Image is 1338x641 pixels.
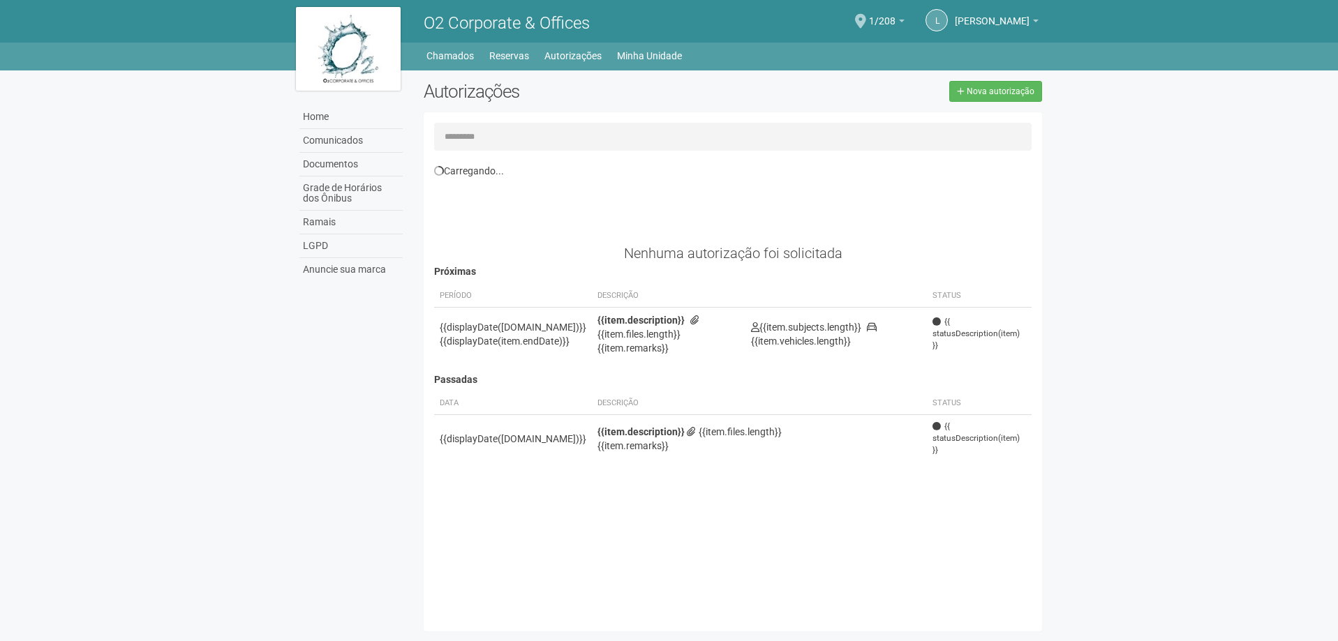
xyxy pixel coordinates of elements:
span: {{item.files.length}} [687,426,782,437]
span: {{ statusDescription(item) }} [932,421,1026,456]
img: logo.jpg [296,7,401,91]
span: {{item.subjects.length}} [751,322,861,333]
a: 1/208 [869,17,905,29]
a: Nova autorização [949,81,1042,102]
div: Carregando... [434,165,1032,177]
th: Descrição [592,392,928,415]
th: Status [927,392,1032,415]
a: Grade de Horários dos Ônibus [299,176,403,211]
th: Descrição [592,285,745,308]
a: Ramais [299,211,403,234]
div: Nenhuma autorização foi solicitada [434,247,1032,259]
span: O2 Corporate & Offices [424,13,590,33]
h2: Autorizações [424,81,722,102]
div: {{item.remarks}} [597,341,740,355]
span: Luciana [955,2,1029,27]
a: Minha Unidade [617,46,682,66]
a: L [926,9,948,31]
span: {{item.files.length}} [597,315,702,340]
th: Status [927,285,1032,308]
a: Comunicados [299,129,403,153]
span: {{ statusDescription(item) }} [932,316,1026,352]
div: {{displayDate(item.endDate)}} [440,334,586,348]
a: Anuncie sua marca [299,258,403,281]
a: LGPD [299,234,403,258]
a: Reservas [489,46,529,66]
strong: {{item.description}} [597,426,685,437]
a: Chamados [426,46,474,66]
a: Autorizações [544,46,602,66]
div: {{displayDate([DOMAIN_NAME])}} [440,320,586,334]
span: 1/208 [869,2,895,27]
h4: Próximas [434,266,1032,277]
h4: Passadas [434,375,1032,385]
span: Nova autorização [967,86,1034,96]
span: {{item.vehicles.length}} [751,322,877,347]
strong: {{item.description}} [597,315,685,326]
th: Período [434,285,592,308]
th: Data [434,392,592,415]
a: Home [299,105,403,129]
div: {{displayDate([DOMAIN_NAME])}} [440,432,586,446]
a: Documentos [299,153,403,176]
div: {{item.remarks}} [597,439,922,453]
a: [PERSON_NAME] [955,17,1039,29]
